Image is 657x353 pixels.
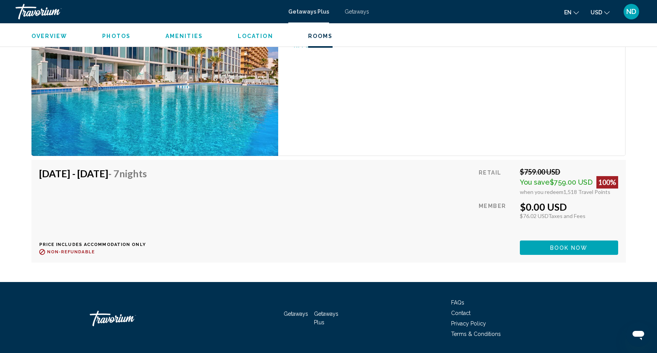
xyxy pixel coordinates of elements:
[564,7,579,18] button: Change language
[591,7,610,18] button: Change currency
[16,4,281,19] a: Travorium
[520,201,618,213] div: $0.00 USD
[479,201,514,235] div: Member
[31,33,68,39] span: Overview
[102,33,131,39] span: Photos
[102,33,131,40] button: Photos
[314,311,338,325] a: Getaways Plus
[563,189,610,195] span: 1,518 Travel Points
[31,33,68,40] button: Overview
[39,168,147,179] h4: [DATE] - [DATE]
[520,178,550,186] span: You save
[520,189,563,195] span: when you redeem
[591,9,602,16] span: USD
[520,241,618,255] button: Book now
[479,168,514,195] div: Retail
[345,9,369,15] a: Getaways
[288,9,329,15] a: Getaways Plus
[451,310,471,316] a: Contact
[47,249,95,254] span: Non-refundable
[548,213,586,219] span: Taxes and Fees
[451,331,501,337] a: Terms & Conditions
[108,168,147,179] span: - 7
[520,168,618,176] div: $759.00 USD
[308,33,333,39] span: Rooms
[564,9,572,16] span: en
[626,322,651,347] iframe: Button to launch messaging window
[626,8,636,16] span: ND
[90,307,167,330] a: Travorium
[39,242,153,247] p: Price includes accommodation only
[238,33,273,39] span: Location
[596,176,618,189] div: 100%
[550,245,588,251] span: Book now
[451,299,464,306] a: FAQs
[238,33,273,40] button: Location
[308,33,333,40] button: Rooms
[520,213,618,219] div: $76.02 USD
[550,178,593,186] span: $759.00 USD
[166,33,203,40] button: Amenities
[284,311,308,317] a: Getaways
[166,33,203,39] span: Amenities
[119,168,147,179] span: Nights
[451,320,486,327] a: Privacy Policy
[621,3,641,20] button: User Menu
